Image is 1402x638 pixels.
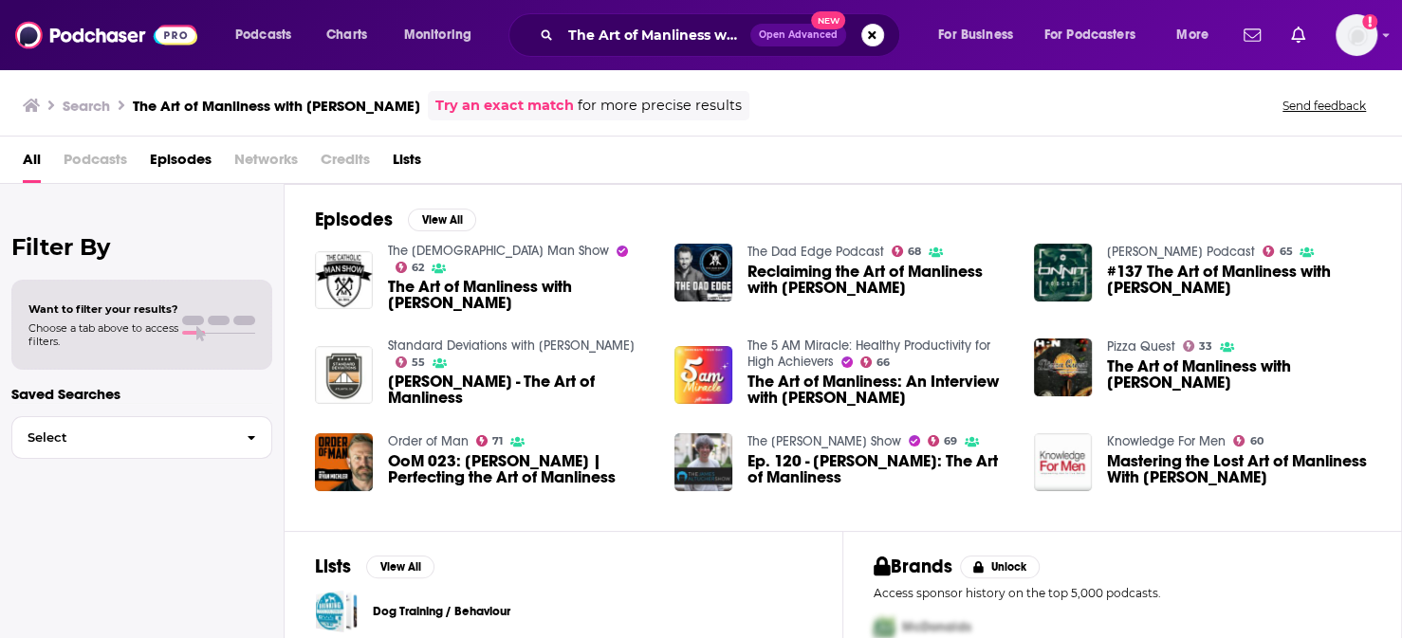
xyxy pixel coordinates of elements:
[393,144,421,183] a: Lists
[28,321,178,348] span: Choose a tab above to access filters.
[314,20,378,50] a: Charts
[388,453,652,485] a: OoM 023: Brett McKay | Perfecting the Art of Manliness
[578,95,742,117] span: for more precise results
[412,358,425,367] span: 55
[561,20,750,50] input: Search podcasts, credits, & more...
[388,279,652,311] a: The Art of Manliness with Brett McKay
[315,555,351,578] h2: Lists
[747,453,1011,485] span: Ep. 120 - [PERSON_NAME]: The Art of Manliness
[373,601,510,622] a: Dog Training / Behaviour
[388,453,652,485] span: OoM 023: [PERSON_NAME] | Perfecting the Art of Manliness
[408,209,476,231] button: View All
[1107,244,1255,260] a: Kyle Kingsbury Podcast
[388,374,652,406] a: Brett McKay - The Art of Manliness
[1107,338,1175,355] a: Pizza Quest
[1107,358,1371,391] a: The Art of Manliness with Brett McKay
[1107,264,1371,296] a: #137 The Art of Manliness with Brett McKay
[492,437,503,446] span: 71
[235,22,291,48] span: Podcasts
[1233,435,1264,447] a: 60
[1032,20,1163,50] button: open menu
[412,264,424,272] span: 62
[11,416,272,459] button: Select
[674,244,732,301] img: Reclaiming the Art of Manliness with Brett McKay
[234,144,298,183] span: Networks
[747,374,1011,406] span: The Art of Manliness: An Interview with [PERSON_NAME]
[1183,340,1213,352] a: 33
[12,431,231,444] span: Select
[1336,14,1377,56] span: Logged in as TESSWOODSPR
[1362,14,1377,29] svg: Add a profile image
[759,30,838,40] span: Open Advanced
[747,433,901,449] a: The James Altucher Show
[1034,433,1092,491] img: Mastering the Lost Art of Manliness With Brett McKay
[315,251,373,309] img: The Art of Manliness with Brett McKay
[11,233,272,261] h2: Filter By
[315,433,373,491] img: OoM 023: Brett McKay | Perfecting the Art of Manliness
[874,586,1371,600] p: Access sponsor history on the top 5,000 podcasts.
[1283,19,1313,51] a: Show notifications dropdown
[133,97,420,115] h3: The Art of Manliness with [PERSON_NAME]
[1107,453,1371,485] a: Mastering the Lost Art of Manliness With Brett McKay
[28,302,178,316] span: Want to filter your results?
[876,358,890,367] span: 66
[315,208,393,231] h2: Episodes
[150,144,212,183] a: Episodes
[747,264,1011,296] a: Reclaiming the Art of Manliness with Brett McKay
[396,262,425,273] a: 62
[1277,98,1372,114] button: Send feedback
[64,144,127,183] span: Podcasts
[388,337,635,354] a: Standard Deviations with Dr. Daniel Crosby
[1236,19,1268,51] a: Show notifications dropdown
[388,243,609,259] a: The Catholic Man Show
[860,356,891,368] a: 66
[23,144,41,183] a: All
[315,590,358,632] a: Dog Training / Behaviour
[747,374,1011,406] a: The Art of Manliness: An Interview with Brett McKay
[1044,22,1135,48] span: For Podcasters
[747,337,990,370] a: The 5 AM Miracle: Healthy Productivity for High Achievers
[396,356,426,368] a: 55
[222,20,316,50] button: open menu
[892,246,922,257] a: 68
[321,144,370,183] span: Credits
[1107,433,1226,449] a: Knowledge For Men
[1279,247,1292,256] span: 65
[960,556,1041,578] button: Unlock
[1199,342,1212,351] span: 33
[1034,244,1092,301] img: #137 The Art of Manliness with Brett McKay
[925,20,1037,50] button: open menu
[388,374,652,406] span: [PERSON_NAME] - The Art of Manliness
[15,17,197,53] img: Podchaser - Follow, Share and Rate Podcasts
[1263,246,1293,257] a: 65
[1176,22,1208,48] span: More
[435,95,574,117] a: Try an exact match
[326,22,367,48] span: Charts
[1107,358,1371,391] span: The Art of Manliness with [PERSON_NAME]
[874,555,952,578] h2: Brands
[944,437,957,446] span: 69
[902,619,971,635] span: McDonalds
[388,433,469,449] a: Order of Man
[1034,338,1092,396] img: The Art of Manliness with Brett McKay
[1249,437,1263,446] span: 60
[747,244,884,260] a: The Dad Edge Podcast
[476,435,504,447] a: 71
[1107,453,1371,485] span: Mastering the Lost Art of Manliness With [PERSON_NAME]
[1336,14,1377,56] button: Show profile menu
[811,11,845,29] span: New
[388,279,652,311] span: The Art of Manliness with [PERSON_NAME]
[315,555,434,578] a: ListsView All
[315,346,373,404] img: Brett McKay - The Art of Manliness
[750,24,846,46] button: Open AdvancedNew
